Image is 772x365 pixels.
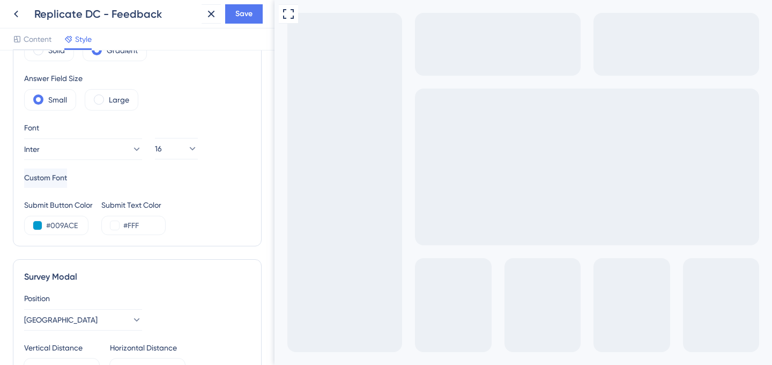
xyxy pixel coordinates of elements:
[121,47,132,56] label: Yes
[155,142,162,155] span: 16
[24,138,142,160] button: Inter
[100,43,141,82] div: Multiple choices rating
[101,199,166,211] div: Submit Text Color
[24,313,98,326] span: [GEOGRAPHIC_DATA]
[109,93,129,106] label: Large
[235,8,253,20] span: Save
[24,33,51,46] span: Content
[121,69,130,77] label: No
[9,9,15,21] div: false
[24,143,40,156] span: Inter
[32,9,39,21] div: false
[24,341,99,354] div: Vertical Distance
[155,138,198,159] button: 16
[48,44,65,57] label: Solid
[24,292,250,305] div: Position
[110,341,185,354] div: Horizontal Distance
[34,6,197,21] div: Replicate DC - Feedback
[24,169,67,188] button: Custom Font
[24,121,142,134] div: Font
[48,93,67,106] label: Small
[225,4,263,24] button: Save
[24,271,250,283] div: Survey Modal
[226,9,233,21] div: Close survey
[24,199,93,211] div: Submit Button Color
[24,309,142,331] button: [GEOGRAPHIC_DATA]
[100,43,141,82] div: radio group
[107,44,138,57] label: Gradient
[24,72,138,85] div: Answer Field Size
[75,33,92,46] span: Style
[24,172,67,185] span: Custom Font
